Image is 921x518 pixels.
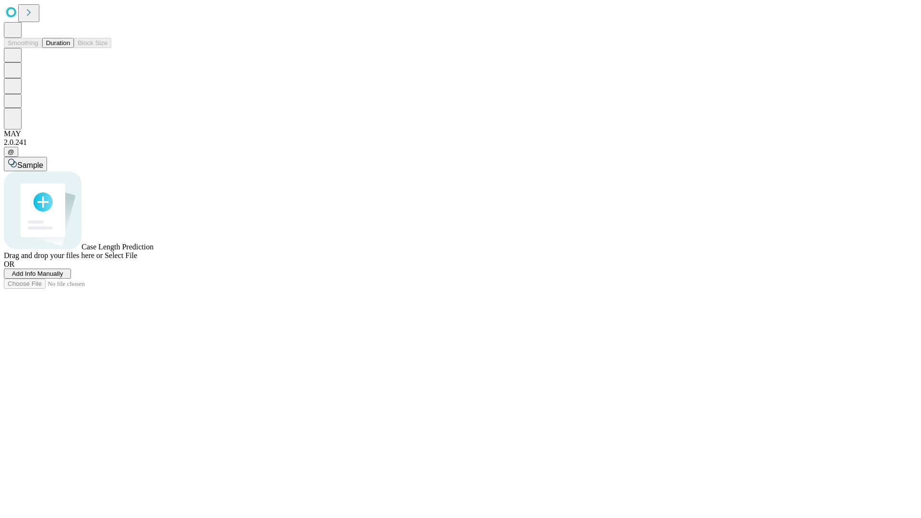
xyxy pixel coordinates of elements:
[4,251,103,259] span: Drag and drop your files here or
[74,38,111,48] button: Block Size
[42,38,74,48] button: Duration
[4,147,18,157] button: @
[4,138,917,147] div: 2.0.241
[17,161,43,169] span: Sample
[4,269,71,279] button: Add Info Manually
[4,129,917,138] div: MAY
[4,260,14,268] span: OR
[8,148,14,155] span: @
[82,243,153,251] span: Case Length Prediction
[105,251,137,259] span: Select File
[4,157,47,171] button: Sample
[12,270,63,277] span: Add Info Manually
[4,38,42,48] button: Smoothing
